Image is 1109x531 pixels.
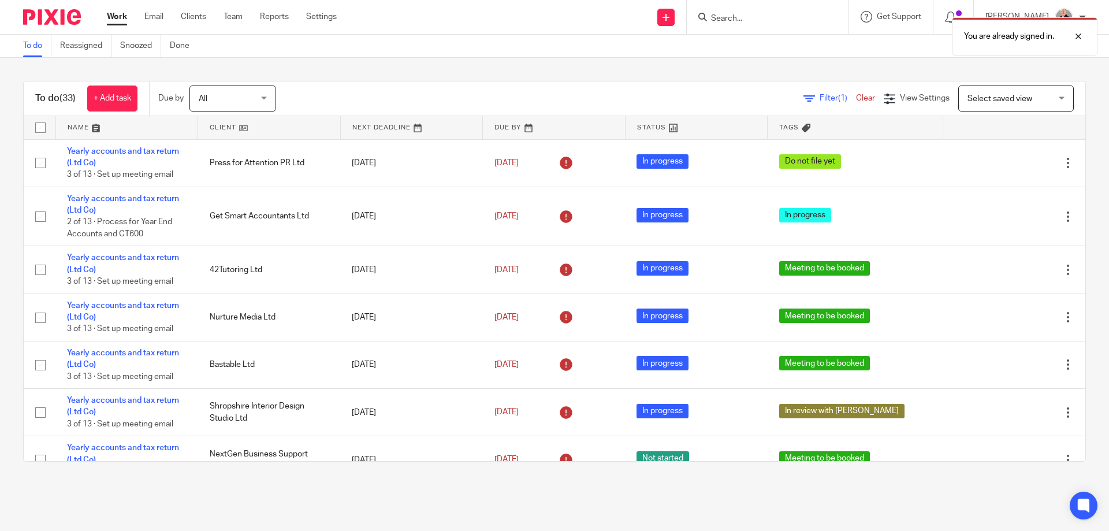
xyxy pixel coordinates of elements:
[120,35,161,57] a: Snoozed
[67,147,179,167] a: Yearly accounts and tax return (Ltd Co)
[1055,8,1073,27] img: IMG_8745-0021-copy.jpg
[170,35,198,57] a: Done
[67,373,173,381] span: 3 of 13 · Set up meeting email
[637,154,689,169] span: In progress
[67,195,179,214] a: Yearly accounts and tax return (Ltd Co)
[494,266,519,274] span: [DATE]
[637,208,689,222] span: In progress
[494,159,519,167] span: [DATE]
[494,361,519,369] span: [DATE]
[23,9,81,25] img: Pixie
[198,139,341,187] td: Press for Attention PR Ltd
[779,309,870,323] span: Meeting to be booked
[67,349,179,369] a: Yearly accounts and tax return (Ltd Co)
[59,94,76,103] span: (33)
[340,246,483,294] td: [DATE]
[900,94,950,102] span: View Settings
[779,356,870,370] span: Meeting to be booked
[779,124,799,131] span: Tags
[779,208,831,222] span: In progress
[494,212,519,220] span: [DATE]
[340,389,483,436] td: [DATE]
[494,313,519,321] span: [DATE]
[107,11,127,23] a: Work
[637,261,689,276] span: In progress
[67,302,179,321] a: Yearly accounts and tax return (Ltd Co)
[856,94,875,102] a: Clear
[779,261,870,276] span: Meeting to be booked
[198,341,341,388] td: Bastable Ltd
[35,92,76,105] h1: To do
[67,325,173,333] span: 3 of 13 · Set up meeting email
[67,444,179,463] a: Yearly accounts and tax return (Ltd Co)
[144,11,163,23] a: Email
[779,451,870,466] span: Meeting to be booked
[198,294,341,341] td: Nurture Media Ltd
[260,11,289,23] a: Reports
[60,35,111,57] a: Reassigned
[637,309,689,323] span: In progress
[779,404,905,418] span: In review with [PERSON_NAME]
[67,254,179,273] a: Yearly accounts and tax return (Ltd Co)
[964,31,1054,42] p: You are already signed in.
[838,94,847,102] span: (1)
[340,294,483,341] td: [DATE]
[340,436,483,484] td: [DATE]
[637,451,689,466] span: Not started
[67,277,173,285] span: 3 of 13 · Set up meeting email
[340,187,483,246] td: [DATE]
[198,436,341,484] td: NextGen Business Support Services Ltd
[199,95,207,103] span: All
[340,139,483,187] td: [DATE]
[198,389,341,436] td: Shropshire Interior Design Studio Ltd
[494,409,519,417] span: [DATE]
[67,396,179,416] a: Yearly accounts and tax return (Ltd Co)
[224,11,243,23] a: Team
[637,404,689,418] span: In progress
[23,35,51,57] a: To do
[967,95,1032,103] span: Select saved view
[158,92,184,104] p: Due by
[181,11,206,23] a: Clients
[637,356,689,370] span: In progress
[67,170,173,179] span: 3 of 13 · Set up meeting email
[779,154,841,169] span: Do not file yet
[67,218,172,239] span: 2 of 13 · Process for Year End Accounts and CT600
[198,246,341,294] td: 42Tutoring Ltd
[87,86,137,112] a: + Add task
[340,341,483,388] td: [DATE]
[67,420,173,428] span: 3 of 13 · Set up meeting email
[306,11,337,23] a: Settings
[198,187,341,246] td: Get Smart Accountants Ltd
[820,94,856,102] span: Filter
[494,456,519,464] span: [DATE]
